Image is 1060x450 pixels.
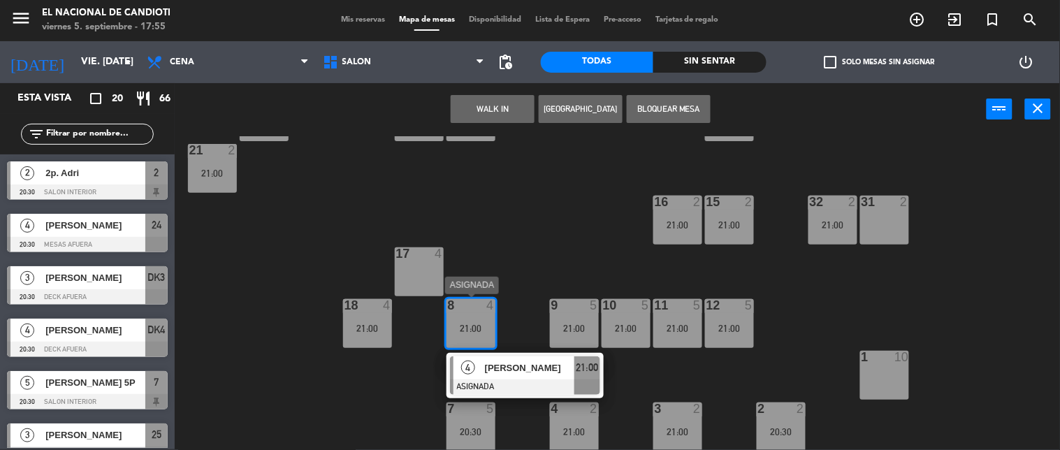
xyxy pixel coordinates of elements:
i: menu [10,8,31,29]
div: 21:00 [550,324,599,333]
div: 10 [894,351,908,363]
span: Mapa de mesas [392,16,462,24]
div: 2 [797,402,805,415]
div: 21:00 [705,324,754,333]
i: power_input [992,100,1008,117]
span: [PERSON_NAME] [45,218,145,233]
i: power_settings_new [1018,54,1035,71]
div: 5 [590,299,598,312]
div: 32 [810,196,811,208]
div: 21:00 [653,427,702,437]
button: WALK IN [451,95,535,123]
span: Disponibilidad [462,16,528,24]
div: Sin sentar [653,52,767,73]
div: 21:00 [343,324,392,333]
div: 2 [693,402,702,415]
span: Mis reservas [334,16,392,24]
button: close [1025,99,1051,119]
div: viernes 5. septiembre - 17:55 [42,20,170,34]
i: restaurant [135,90,152,107]
span: pending_actions [498,54,514,71]
div: El Nacional de Candioti [42,6,170,20]
div: 17 [396,247,397,260]
i: search [1022,11,1039,28]
div: ASIGNADA [445,277,499,294]
div: 2 [848,196,857,208]
span: 21:00 [576,359,598,376]
div: 3 [655,402,655,415]
div: 5 [745,299,753,312]
div: 9 [551,299,552,312]
span: 66 [159,91,170,107]
span: 3 [20,428,34,442]
i: filter_list [28,126,45,143]
div: 21:00 [188,168,237,178]
div: 5 [641,299,650,312]
i: exit_to_app [947,11,964,28]
div: 7 [448,402,449,415]
span: check_box_outline_blank [824,56,836,68]
button: Bloquear Mesa [627,95,711,123]
div: 20:30 [446,427,495,437]
span: DK4 [148,321,166,338]
span: [PERSON_NAME] 5P [45,375,145,390]
span: 2 [20,166,34,180]
div: 21:00 [653,220,702,230]
span: 25 [152,426,161,443]
span: 2 [154,164,159,181]
span: Tarjetas de regalo [648,16,726,24]
span: [PERSON_NAME] [45,270,145,285]
div: 21:00 [550,427,599,437]
div: 8 [448,299,449,312]
div: 21:00 [808,220,857,230]
span: SALON [342,57,372,67]
div: 4 [551,402,552,415]
div: Esta vista [7,90,101,107]
span: [PERSON_NAME] [45,323,145,337]
span: 7 [154,374,159,391]
span: 3 [20,271,34,285]
span: 24 [152,217,161,233]
span: Pre-acceso [597,16,648,24]
div: 4 [486,299,495,312]
span: 4 [20,219,34,233]
div: 4 [383,299,391,312]
div: 5 [693,299,702,312]
div: 2 [900,196,908,208]
span: Lista de Espera [528,16,597,24]
div: 21:00 [446,324,495,333]
div: 2 [693,196,702,208]
button: menu [10,8,31,34]
i: arrow_drop_down [119,54,136,71]
span: 4 [461,361,475,375]
div: 21:00 [602,324,651,333]
span: 4 [20,324,34,337]
button: power_input [987,99,1012,119]
span: Cena [170,57,194,67]
label: Solo mesas sin asignar [824,56,934,68]
i: close [1030,100,1047,117]
span: [PERSON_NAME] [45,428,145,442]
span: 5 [20,376,34,390]
input: Filtrar por nombre... [45,126,153,142]
span: 20 [112,91,123,107]
div: 20:30 [757,427,806,437]
span: 2p. Adri [45,166,145,180]
button: [GEOGRAPHIC_DATA] [539,95,623,123]
div: 16 [655,196,655,208]
div: 4 [435,247,443,260]
div: 2 [745,196,753,208]
span: [PERSON_NAME] [485,361,574,375]
div: 2 [758,402,759,415]
div: 2 [590,402,598,415]
i: crop_square [87,90,104,107]
div: 5 [486,402,495,415]
div: 21 [189,144,190,157]
div: 2 [228,144,236,157]
div: 21:00 [705,220,754,230]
